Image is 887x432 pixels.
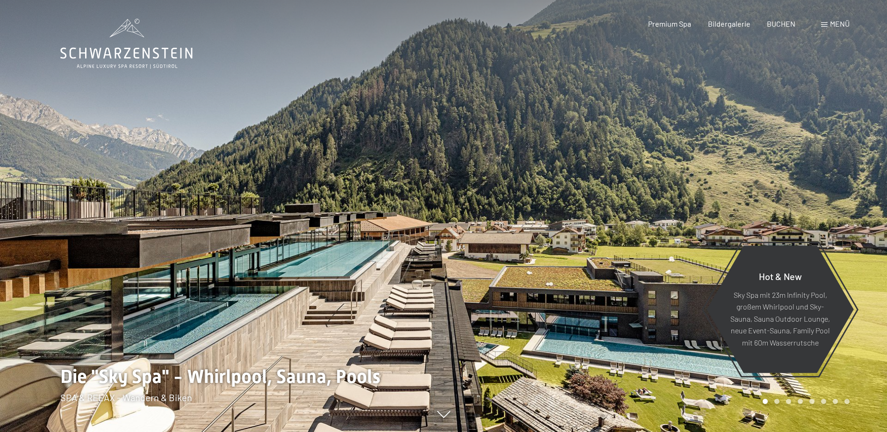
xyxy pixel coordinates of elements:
span: Hot & New [759,270,802,281]
div: Carousel Page 5 [809,399,815,404]
a: Premium Spa [648,19,691,28]
div: Carousel Page 6 [821,399,826,404]
span: Menü [830,19,850,28]
div: Carousel Page 7 [833,399,838,404]
div: Carousel Pagination [759,399,850,404]
div: Carousel Page 1 (Current Slide) [763,399,768,404]
div: Carousel Page 3 [786,399,791,404]
a: Bildergalerie [708,19,750,28]
div: Carousel Page 4 [798,399,803,404]
a: BUCHEN [767,19,795,28]
p: Sky Spa mit 23m Infinity Pool, großem Whirlpool und Sky-Sauna, Sauna Outdoor Lounge, neue Event-S... [729,288,831,348]
div: Carousel Page 8 [844,399,850,404]
div: Carousel Page 2 [774,399,779,404]
a: Hot & New Sky Spa mit 23m Infinity Pool, großem Whirlpool und Sky-Sauna, Sauna Outdoor Lounge, ne... [706,245,854,374]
